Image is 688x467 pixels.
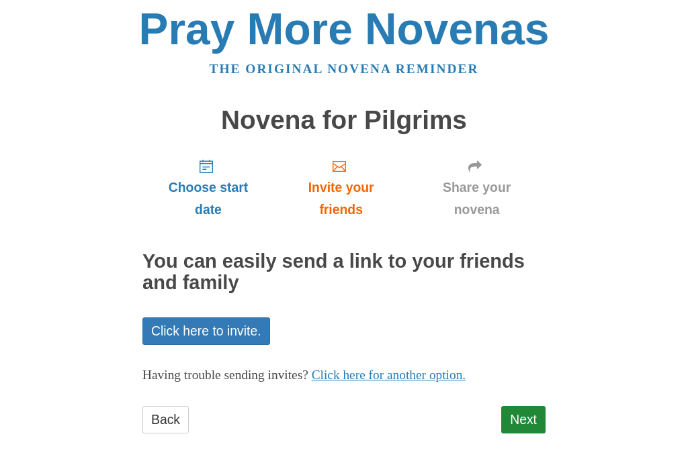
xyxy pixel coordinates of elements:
a: Back [142,406,189,433]
span: Invite your friends [288,176,394,221]
a: Next [501,406,546,433]
a: The original novena reminder [210,62,479,76]
a: Share your novena [408,148,546,227]
span: Share your novena [421,176,532,221]
a: Click here to invite. [142,317,270,345]
h1: Novena for Pilgrims [142,106,546,135]
h2: You can easily send a link to your friends and family [142,251,546,294]
span: Having trouble sending invites? [142,368,308,382]
a: Choose start date [142,148,274,227]
span: Choose start date [156,176,261,221]
a: Invite your friends [274,148,408,227]
a: Click here for another option. [312,368,466,382]
a: Pray More Novenas [139,4,550,54]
